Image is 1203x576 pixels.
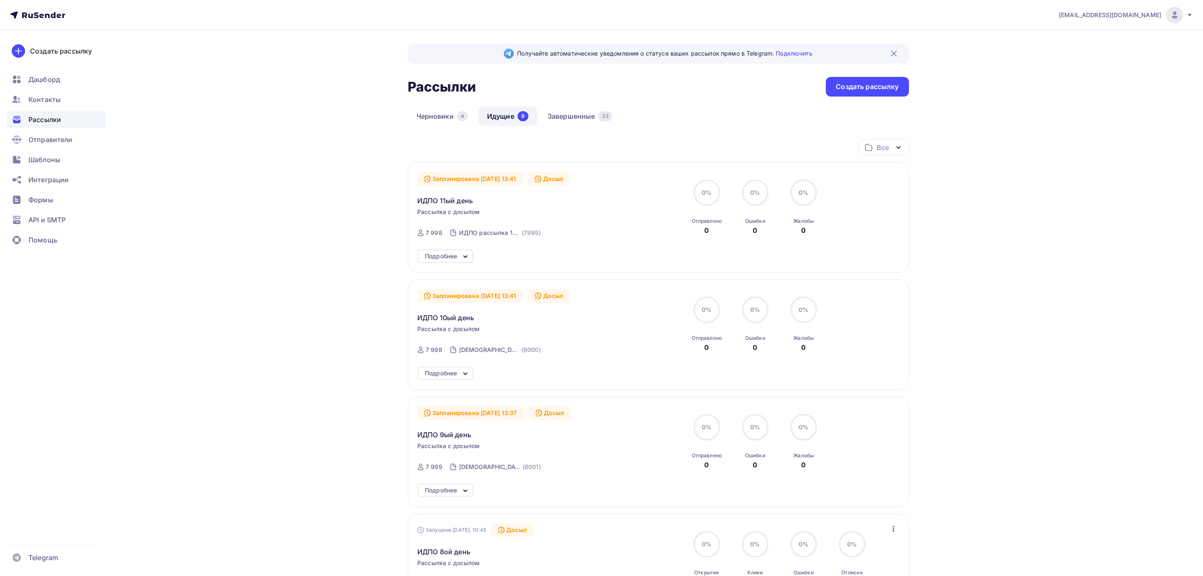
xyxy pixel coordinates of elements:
span: 0% [702,306,711,313]
span: 0% [799,423,808,431]
span: Telegram [28,553,58,563]
div: Создать рассылку [836,82,898,92]
span: Контакты [28,94,61,104]
div: Запланирована [DATE] 13:41 [417,172,523,186]
div: Запланирована [DATE] 13:41 [417,289,523,303]
div: 7 998 [426,346,442,354]
div: Досыл [528,289,570,303]
a: Идущие8 [478,107,537,126]
div: Клики [747,569,763,576]
span: Шаблоны [28,155,60,165]
a: Формы [7,191,106,208]
div: 4 [457,111,468,121]
div: 0 [801,460,806,470]
span: Получайте автоматические уведомления о статусе ваших рассылок прямо в Telegram. [517,49,812,58]
div: Открытия [694,569,719,576]
div: Подробнее [425,485,457,495]
a: [DEMOGRAPHIC_DATA] рассылка 10ый день (8000) [458,343,542,357]
a: Подключить [776,50,812,57]
div: (8000) [521,346,541,354]
a: Отправители [7,131,106,148]
div: Ошибки [745,335,765,342]
div: ИДПО рассылка 11 день [459,229,520,237]
span: Отправители [28,135,73,145]
div: [DEMOGRAPHIC_DATA] рассылка 9ый день [459,463,521,471]
a: Черновики4 [408,107,477,126]
div: Запланирована [DATE] 13:37 [417,406,524,420]
span: [EMAIL_ADDRESS][DOMAIN_NAME] [1059,11,1161,19]
div: Ошибки [745,452,765,459]
span: 0% [799,306,808,313]
div: Отправлено [692,335,722,342]
div: 7 998 [426,229,442,237]
span: Помощь [28,235,57,245]
div: 0 [801,225,806,235]
span: ИДПО 11ый день [417,196,473,206]
div: Досыл [528,172,570,186]
div: [DEMOGRAPHIC_DATA] рассылка 10ый день [459,346,520,354]
button: Все [858,139,909,155]
div: 0 [801,342,806,352]
span: 0% [702,423,711,431]
span: 0% [750,306,760,313]
span: 0% [799,189,808,196]
a: [DEMOGRAPHIC_DATA] рассылка 9ый день (8001) [458,460,542,474]
span: Рассылка с досылом [417,325,480,333]
div: (7999) [522,229,541,237]
div: Жалобы [793,452,814,459]
a: Контакты [7,91,106,108]
a: [EMAIL_ADDRESS][DOMAIN_NAME] [1059,7,1193,23]
span: 0% [750,423,760,431]
span: ИДПО 10ый день [417,313,474,323]
span: ИДПО 9ый день [417,430,471,440]
span: 0% [847,540,857,548]
div: Жалобы [793,218,814,224]
div: 0 [704,460,709,470]
div: 32 [598,111,612,121]
span: Рассылка с досылом [417,208,480,216]
div: Все [877,143,888,153]
div: Досыл [491,523,533,537]
div: 0 [753,460,757,470]
span: Рассылка с досылом [417,442,480,450]
span: Рассылки [28,115,61,125]
span: 0% [799,540,808,548]
div: 0 [704,225,709,235]
div: Создать рассылку [30,46,92,56]
span: ИДПО 8ой день [417,547,470,557]
span: 0% [750,189,760,196]
span: Формы [28,195,53,205]
div: 0 [753,225,757,235]
div: 0 [753,342,757,352]
span: 0% [702,189,711,196]
span: Дашборд [28,74,60,84]
div: 7 999 [426,463,442,471]
h2: Рассылки [408,79,476,95]
a: Дашборд [7,71,106,88]
a: Шаблоны [7,151,106,168]
div: Досыл [529,406,571,420]
a: Рассылки [7,111,106,128]
div: Ошибки [794,569,814,576]
div: Отправлено [692,452,722,459]
div: (8001) [523,463,541,471]
img: Telegram [504,48,514,59]
div: Отписки [841,569,863,576]
span: Интеграции [28,175,69,185]
div: Жалобы [793,335,814,342]
a: ИДПО рассылка 11 день (7999) [458,226,542,240]
span: API и SMTP [28,215,66,225]
span: 0% [750,540,760,548]
div: Отправлено [692,218,722,224]
div: Подробнее [425,251,457,261]
a: Завершенные32 [539,107,621,126]
div: Ошибки [745,218,765,224]
div: Подробнее [425,368,457,378]
div: 0 [704,342,709,352]
span: 0% [702,540,711,548]
div: 8 [518,111,528,121]
div: Запущена [DATE], 10:45 [417,527,486,533]
span: Рассылка с досылом [417,559,480,567]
